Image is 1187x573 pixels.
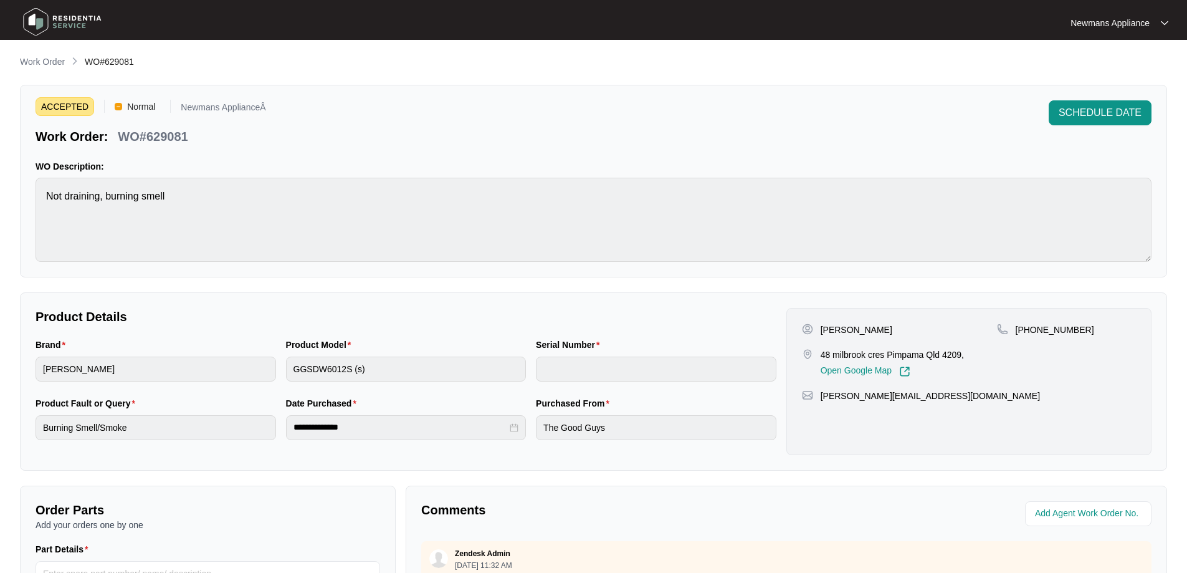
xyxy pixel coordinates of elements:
[536,339,604,351] label: Serial Number
[821,349,964,361] p: 48 milbrook cres Pimpama Qld 4209,
[36,357,276,382] input: Brand
[1070,17,1150,29] p: Newmans Appliance
[36,501,380,519] p: Order Parts
[36,178,1151,262] textarea: Not draining, burning smell
[421,501,778,519] p: Comments
[115,103,122,110] img: Vercel Logo
[536,357,776,382] input: Serial Number
[455,562,512,569] p: [DATE] 11:32 AM
[997,324,1008,335] img: map-pin
[802,349,813,360] img: map-pin
[36,308,776,325] p: Product Details
[122,97,160,116] span: Normal
[429,549,448,568] img: user.svg
[802,390,813,401] img: map-pin
[286,357,527,382] input: Product Model
[20,55,65,68] p: Work Order
[286,397,361,410] label: Date Purchased
[802,324,813,335] img: user-pin
[821,390,1040,402] p: [PERSON_NAME][EMAIL_ADDRESS][DOMAIN_NAME]
[36,97,94,116] span: ACCEPTED
[286,339,356,351] label: Product Model
[19,3,106,41] img: residentia service logo
[1035,506,1144,521] input: Add Agent Work Order No.
[36,519,380,531] p: Add your orders one by one
[1161,20,1168,26] img: dropdown arrow
[821,324,892,336] p: [PERSON_NAME]
[821,366,910,377] a: Open Google Map
[536,415,776,440] input: Purchased From
[181,103,265,116] p: Newmans ApplianceÂ
[1049,100,1151,125] button: SCHEDULE DATE
[293,421,508,434] input: Date Purchased
[17,55,67,69] a: Work Order
[36,160,1151,173] p: WO Description:
[36,543,93,556] label: Part Details
[36,339,70,351] label: Brand
[36,415,276,440] input: Product Fault or Query
[455,549,510,559] p: Zendesk Admin
[36,397,140,410] label: Product Fault or Query
[899,366,910,377] img: Link-External
[118,128,188,145] p: WO#629081
[70,56,80,66] img: chevron-right
[85,57,134,67] span: WO#629081
[36,128,108,145] p: Work Order:
[1016,324,1094,336] p: [PHONE_NUMBER]
[536,397,614,410] label: Purchased From
[1059,105,1142,120] span: SCHEDULE DATE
